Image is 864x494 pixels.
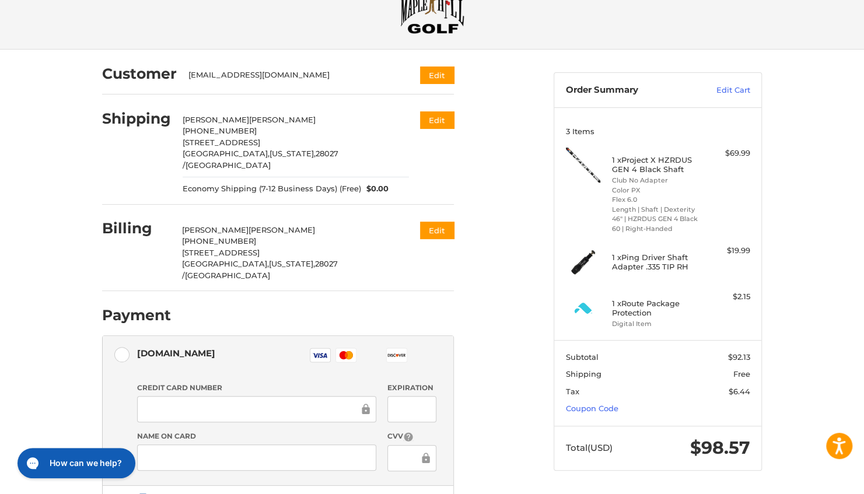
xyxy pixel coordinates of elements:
[704,291,750,303] div: $2.15
[729,387,750,396] span: $6.44
[182,225,249,234] span: [PERSON_NAME]
[183,183,361,195] span: Economy Shipping (7-12 Business Days) (Free)
[612,299,701,318] h4: 1 x Route Package Protection
[612,319,701,329] li: Digital Item
[566,404,618,413] a: Coupon Code
[182,236,256,246] span: [PHONE_NUMBER]
[704,148,750,159] div: $69.99
[566,442,613,453] span: Total (USD)
[185,271,270,280] span: [GEOGRAPHIC_DATA]
[612,155,701,174] h4: 1 x Project X HZRDUS GEN 4 Black Shaft
[137,383,376,393] label: Credit Card Number
[691,85,750,96] a: Edit Cart
[704,245,750,257] div: $19.99
[361,183,389,195] span: $0.00
[182,259,269,268] span: [GEOGRAPHIC_DATA],
[137,431,376,442] label: Name on Card
[566,352,599,362] span: Subtotal
[182,259,338,280] span: 28027 /
[102,65,177,83] h2: Customer
[183,115,249,124] span: [PERSON_NAME]
[566,127,750,136] h3: 3 Items
[249,225,315,234] span: [PERSON_NAME]
[137,344,215,363] div: [DOMAIN_NAME]
[690,437,750,458] span: $98.57
[102,306,171,324] h2: Payment
[728,352,750,362] span: $92.13
[612,195,701,205] li: Flex 6.0
[387,431,436,442] label: CVV
[249,115,316,124] span: [PERSON_NAME]
[612,176,701,185] li: Club No Adapter
[612,205,701,234] li: Length | Shaft | Dexterity 46" | HZRDUS GEN 4 Black 60 | Right-Handed
[566,387,579,396] span: Tax
[566,369,601,379] span: Shipping
[183,126,257,135] span: [PHONE_NUMBER]
[612,253,701,272] h4: 1 x Ping Driver Shaft Adapter .335 TIP RH
[566,85,691,96] h3: Order Summary
[12,444,139,482] iframe: Gorgias live chat messenger
[182,248,260,257] span: [STREET_ADDRESS]
[183,149,270,158] span: [GEOGRAPHIC_DATA],
[420,66,454,83] button: Edit
[387,383,436,393] label: Expiration
[102,110,171,128] h2: Shipping
[420,111,454,128] button: Edit
[183,138,260,147] span: [STREET_ADDRESS]
[270,149,316,158] span: [US_STATE],
[188,69,398,81] div: [EMAIL_ADDRESS][DOMAIN_NAME]
[269,259,315,268] span: [US_STATE],
[186,160,271,170] span: [GEOGRAPHIC_DATA]
[612,185,701,195] li: Color PX
[183,149,338,170] span: 28027 /
[733,369,750,379] span: Free
[420,222,454,239] button: Edit
[102,219,170,237] h2: Billing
